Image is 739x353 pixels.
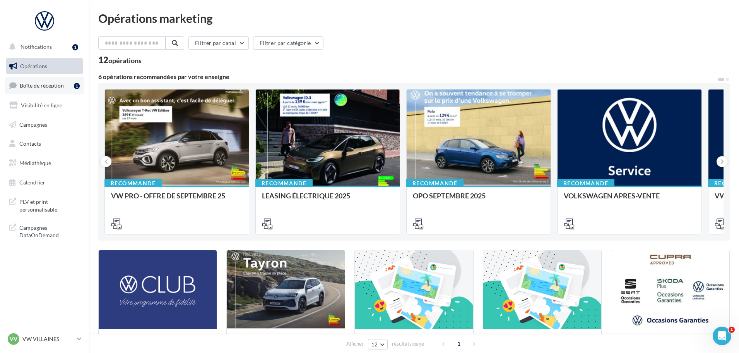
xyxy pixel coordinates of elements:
span: VV [10,335,17,343]
a: Boîte de réception1 [5,77,84,94]
span: Visibilité en ligne [21,102,62,108]
div: 12 [98,56,142,64]
div: 1 [74,83,80,89]
span: résultats/page [392,340,424,348]
span: Contacts [19,140,41,147]
button: Filtrer par catégorie [253,36,323,50]
div: VOLKSWAGEN APRES-VENTE [564,192,695,207]
a: Contacts [5,136,84,152]
div: Opérations marketing [98,12,730,24]
span: Afficher [346,340,364,348]
div: Recommandé [255,179,313,188]
button: Filtrer par canal [188,36,249,50]
span: Opérations [20,63,47,69]
div: VW PRO - OFFRE DE SEPTEMBRE 25 [111,192,243,207]
a: Calendrier [5,174,84,191]
div: Recommandé [406,179,464,188]
span: Campagnes DataOnDemand [19,222,80,239]
p: VW VILLAINES [22,335,74,343]
a: Campagnes DataOnDemand [5,219,84,242]
div: opérations [108,57,142,64]
a: VV VW VILLAINES [6,332,83,346]
span: Calendrier [19,179,45,186]
span: 12 [371,341,378,348]
span: Campagnes [19,121,47,127]
a: Médiathèque [5,155,84,171]
button: Notifications 1 [5,39,81,55]
button: 12 [368,339,388,350]
iframe: Intercom live chat [713,327,731,345]
div: 1 [72,44,78,50]
div: Recommandé [104,179,162,188]
span: PLV et print personnalisable [19,196,80,213]
a: Campagnes [5,117,84,133]
div: 6 opérations recommandées par votre enseigne [98,74,717,80]
span: 1 [729,327,735,333]
a: PLV et print personnalisable [5,193,84,216]
div: LEASING ÉLECTRIQUE 2025 [262,192,393,207]
a: Opérations [5,58,84,74]
span: Notifications [21,43,52,50]
span: Boîte de réception [20,82,64,89]
a: Visibilité en ligne [5,97,84,114]
div: Recommandé [557,179,614,188]
span: 1 [453,338,465,350]
span: Médiathèque [19,160,51,166]
div: OPO SEPTEMBRE 2025 [413,192,544,207]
